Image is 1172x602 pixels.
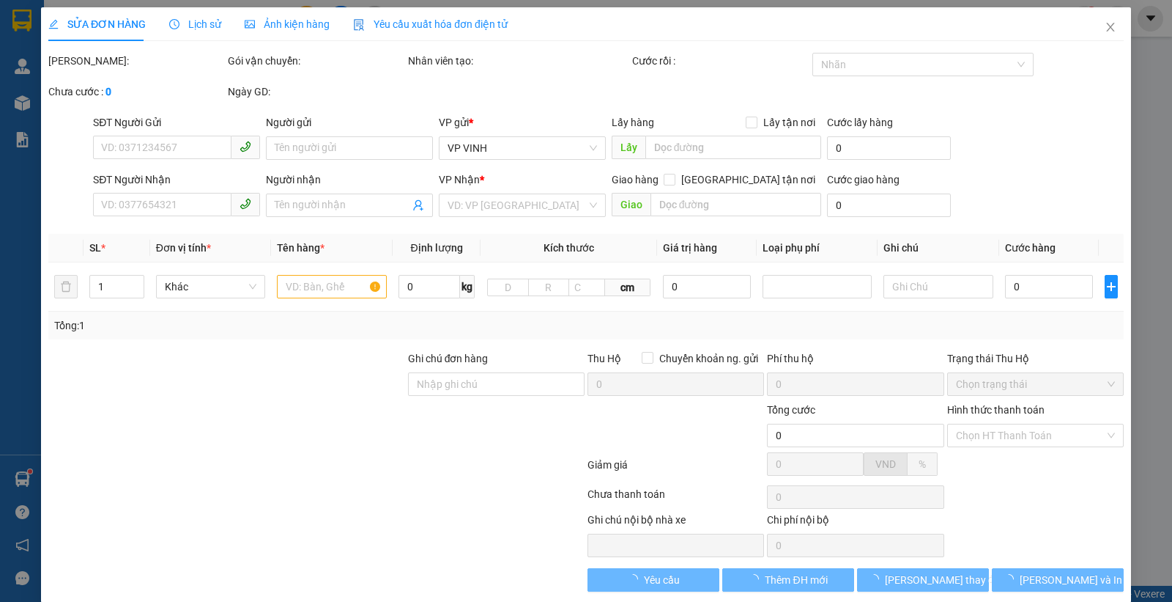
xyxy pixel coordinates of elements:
[266,114,433,131] div: Người gửi
[165,276,257,298] span: Khác
[650,193,822,216] input: Dọc đường
[919,458,926,470] span: %
[439,174,480,186] span: VP Nhận
[408,372,585,396] input: Ghi chú đơn hàng
[48,18,146,30] span: SỬA ĐƠN HÀNG
[827,174,900,186] label: Cước giao hàng
[408,353,489,364] label: Ghi chú đơn hàng
[767,404,815,416] span: Tổng cước
[487,279,528,296] input: D
[857,568,989,592] button: [PERSON_NAME] thay đổi
[757,114,821,131] span: Lấy tận nơi
[586,457,765,482] div: Giảm giá
[663,242,717,254] span: Giá trị hàng
[245,18,330,30] span: Ảnh kiện hàng
[48,53,225,69] div: [PERSON_NAME]:
[240,198,251,210] span: phone
[757,234,878,263] th: Loại phụ phí
[827,194,951,217] input: Cước giao hàng
[1105,21,1116,33] span: close
[827,117,893,128] label: Cước lấy hàng
[48,84,225,100] div: Chưa cước :
[645,136,822,159] input: Dọc đường
[1105,281,1117,293] span: plus
[353,19,365,31] img: icon
[48,19,59,29] span: edit
[93,114,260,131] div: SĐT Người Gửi
[612,117,654,128] span: Lấy hàng
[156,242,211,254] span: Đơn vị tính
[1105,275,1118,298] button: plus
[947,350,1124,367] div: Trạng thái Thu Hộ
[875,458,896,470] span: VND
[1004,574,1020,584] span: loading
[54,275,78,298] button: delete
[653,350,764,367] span: Chuyển khoản ng. gửi
[644,572,680,588] span: Yêu cầu
[228,53,404,69] div: Gói vận chuyển:
[587,353,621,364] span: Thu Hộ
[568,279,606,296] input: C
[628,574,644,584] span: loading
[228,84,404,100] div: Ngày GD:
[1090,7,1131,48] button: Close
[722,568,854,592] button: Thêm ĐH mới
[947,404,1045,416] label: Hình thức thanh toán
[1020,572,1122,588] span: [PERSON_NAME] và In
[411,242,463,254] span: Định lượng
[765,572,827,588] span: Thêm ĐH mới
[675,172,821,188] span: [GEOGRAPHIC_DATA] tận nơi
[245,19,255,29] span: picture
[408,53,630,69] div: Nhân viên tạo:
[587,512,764,534] div: Ghi chú nội bộ nhà xe
[587,568,719,592] button: Yêu cầu
[1005,242,1056,254] span: Cước hàng
[105,86,111,98] b: 0
[586,486,765,512] div: Chưa thanh toán
[992,568,1124,592] button: [PERSON_NAME] và In
[93,172,260,188] div: SĐT Người Nhận
[412,199,424,211] span: user-add
[528,279,569,296] input: R
[869,574,885,584] span: loading
[460,275,475,298] span: kg
[612,193,650,216] span: Giao
[89,242,101,254] span: SL
[612,174,659,186] span: Giao hàng
[883,275,993,298] input: Ghi Chú
[885,572,1002,588] span: [PERSON_NAME] thay đổi
[749,574,765,584] span: loading
[353,18,508,30] span: Yêu cầu xuất hóa đơn điện tử
[277,242,324,254] span: Tên hàng
[169,19,179,29] span: clock-circle
[827,136,951,160] input: Cước lấy hàng
[878,234,999,263] th: Ghi chú
[54,317,453,334] div: Tổng: 1
[439,114,606,131] div: VP gửi
[612,136,645,159] span: Lấy
[767,350,943,372] div: Phí thu hộ
[956,373,1115,395] span: Chọn trạng thái
[266,172,433,188] div: Người nhận
[448,137,597,159] span: VP VINH
[605,279,650,296] span: cm
[544,242,594,254] span: Kích thước
[767,512,943,534] div: Chi phí nội bộ
[169,18,221,30] span: Lịch sử
[632,53,809,69] div: Cước rồi :
[240,141,251,153] span: phone
[277,275,387,298] input: VD: Bàn, Ghế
